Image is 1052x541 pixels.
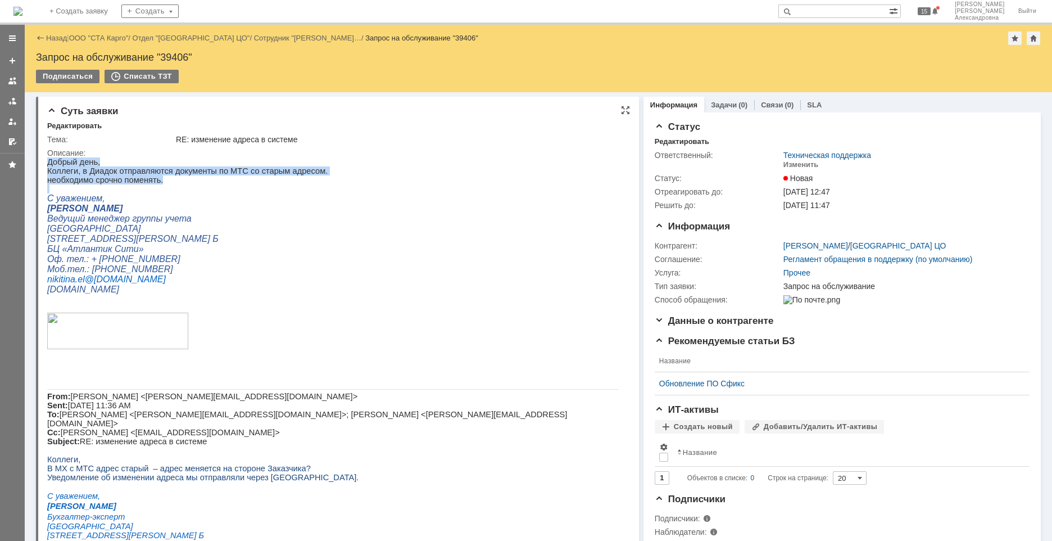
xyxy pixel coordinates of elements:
span: el [30,117,37,127]
span: ИТ-активы [655,404,719,415]
div: | [67,33,69,42]
a: Создать заявку [3,52,21,70]
a: Сотрудник "[PERSON_NAME]… [254,34,361,42]
div: / [69,34,133,42]
a: Задачи [711,101,737,109]
div: Сделать домашней страницей [1027,31,1040,45]
span: Подписчики [655,494,725,504]
div: Запрос на обслуживание "39406" [36,52,1041,63]
span: . [28,117,30,127]
span: Настройки [659,443,668,452]
div: Добавить в избранное [1008,31,1022,45]
a: Прочее [783,268,810,277]
div: Запрос на обслуживание "39406" [365,34,478,42]
i: Строк на странице: [687,471,828,485]
a: Связи [761,101,783,109]
a: Техническая поддержка [783,151,871,160]
div: / [254,34,366,42]
a: [PERSON_NAME] [783,241,848,250]
span: Суть заявки [47,106,118,116]
span: Александровна [955,15,1005,21]
img: По почте.png [783,295,840,304]
span: Данные о контрагенте [655,315,774,326]
span: Расширенный поиск [889,5,900,16]
a: Назад [46,34,67,42]
img: logo [13,7,22,16]
div: Отреагировать до: [655,187,781,196]
div: Подписчики: [655,514,768,523]
span: cargo [95,400,116,409]
div: Описание: [47,148,624,157]
div: Название [683,448,717,457]
a: Мои заявки [3,112,21,130]
a: [EMAIL_ADDRESS][DOMAIN_NAME] [88,507,228,516]
a: Мои согласования [3,133,21,151]
div: (0) [738,101,747,109]
div: (0) [785,101,793,109]
a: Информация [650,101,697,109]
a: [GEOGRAPHIC_DATA] ЦО [850,241,946,250]
a: Перейти на домашнюю страницу [13,7,22,16]
span: @[DOMAIN_NAME] [38,117,119,127]
div: Решить до: [655,201,781,210]
div: Тема: [47,135,174,144]
div: Запрос на обслуживание [783,282,1024,291]
span: [PERSON_NAME] [955,1,1005,8]
div: 0 [751,471,755,485]
div: Статус: [655,174,781,183]
span: Новая [783,174,813,183]
a: SLA [807,101,822,109]
a: Отдел "[GEOGRAPHIC_DATA] ЦО" [133,34,250,42]
div: Создать [121,4,179,18]
div: Способ обращения: [655,295,781,304]
span: Информация [655,221,730,232]
div: Услуга: [655,268,781,277]
span: [DATE] 11:47 [783,201,830,210]
div: Изменить [783,160,819,169]
span: [DATE] 12:47 [783,187,830,196]
div: Соглашение: [655,255,781,264]
div: / [133,34,254,42]
div: Редактировать [47,121,102,130]
div: Контрагент: [655,241,781,250]
span: Рекомендуемые статьи БЗ [655,336,795,346]
a: Обновление ПО Сфикс [659,379,1016,388]
div: Редактировать [655,137,709,146]
span: Объектов в списке: [687,474,747,482]
a: [PERSON_NAME][EMAIL_ADDRESS][DOMAIN_NAME] [87,489,294,498]
span: A [70,400,76,409]
span: [PERSON_NAME] [955,8,1005,15]
a: Регламент обращения в поддержку (по умолчанию) [783,255,973,264]
a: ООО "СТА Карго" [69,34,129,42]
th: Название [655,350,1021,372]
div: RE: изменение адреса в системе [176,135,622,144]
div: Наблюдатели: [655,528,768,537]
th: Название [673,438,1021,467]
a: Заявки на командах [3,72,21,90]
div: На всю страницу [621,106,630,115]
span: ru [118,400,125,409]
span: Статус [655,121,700,132]
span: 15 [918,7,931,15]
div: / [783,241,946,250]
div: Ответственный: [655,151,781,160]
a: Заявки в моей ответственности [3,92,21,110]
div: Тип заявки: [655,282,781,291]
